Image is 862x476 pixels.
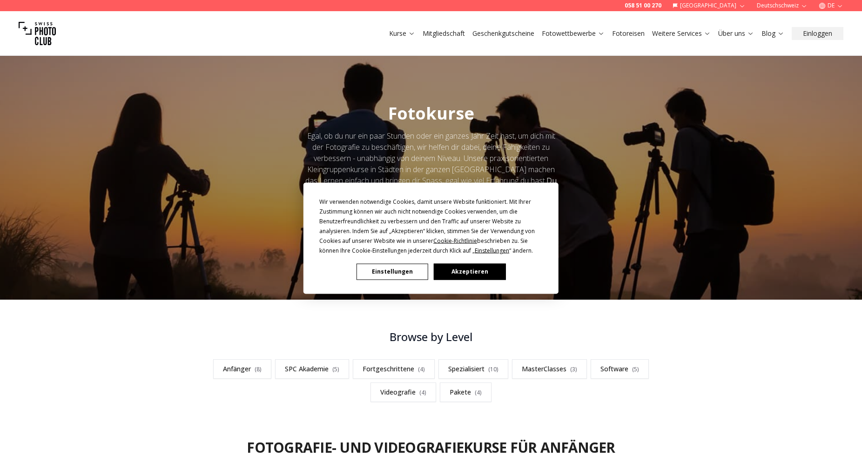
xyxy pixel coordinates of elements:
[319,196,543,255] div: Wir verwenden notwendige Cookies, damit unsere Website funktioniert. Mit Ihrer Zustimmung können ...
[357,263,428,280] button: Einstellungen
[433,236,477,244] span: Cookie-Richtlinie
[434,263,505,280] button: Akzeptieren
[303,182,559,294] div: Cookie Consent Prompt
[475,246,509,254] span: Einstellungen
